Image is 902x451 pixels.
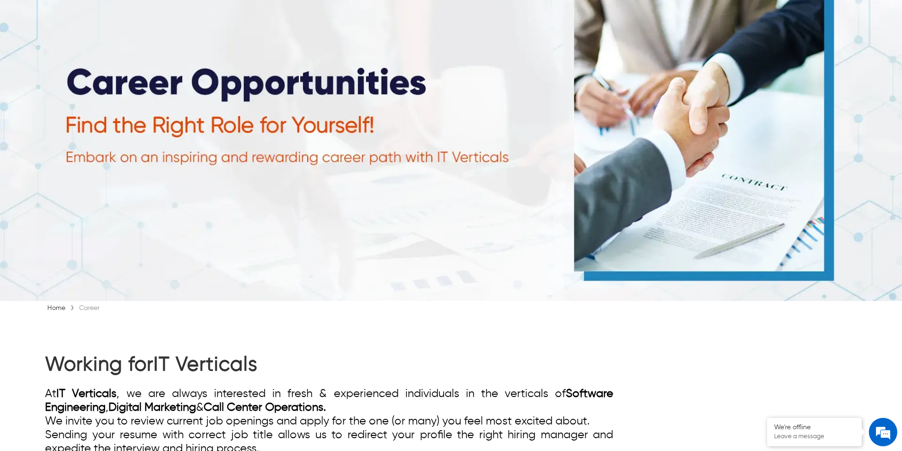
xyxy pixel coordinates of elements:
div: Leave a message [49,53,159,65]
div: At , we are always interested in fresh & experienced individuals in the verticals of , & [45,387,613,415]
div: We invite you to review current job openings and apply for the one (or many) you feel most excite... [45,415,613,428]
div: Career [77,303,102,313]
span: › [70,301,74,315]
span: We are offline. Please leave us a message. [20,119,165,215]
div: Minimize live chat window [155,5,178,27]
div: We're offline [774,424,855,432]
img: salesiqlogo_leal7QplfZFryJ6FIlVepeu7OftD7mt8q6exU6-34PB8prfIgodN67KcxXM9Y7JQ_.png [65,248,72,254]
p: Leave a message [774,433,855,441]
h1: Working for [45,352,613,378]
a: Digital Marketing [108,402,196,413]
textarea: Type your message and click 'Submit' [5,258,180,292]
a: Software Engineering [45,388,613,413]
a: IT Verticals [56,388,116,399]
a: IT Verticals [153,355,258,375]
a: Home [45,305,68,311]
em: Submit [139,292,172,304]
img: logo_Zg8I0qSkbAqR2WFHt3p6CTuqpyXMFPubPcD2OT02zFN43Cy9FUNNG3NEPhM_Q1qe_.png [16,57,40,62]
a: Call Center Operations. [204,402,326,413]
em: Driven by SalesIQ [74,248,120,255]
